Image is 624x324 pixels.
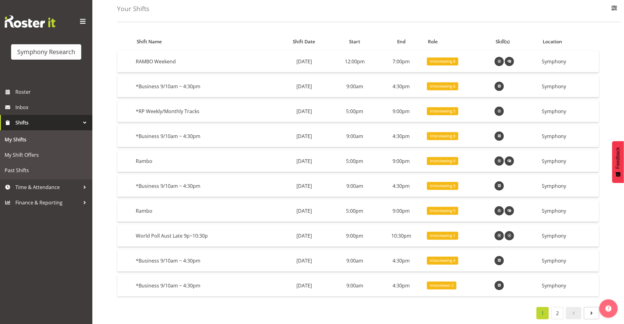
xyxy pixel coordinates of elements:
[378,275,425,296] td: 4:30pm
[293,38,316,45] span: Shift Date
[133,51,277,73] td: RAMBO Weekend
[430,283,454,288] span: Interviewer 2
[133,250,277,272] td: *Business 9/10am ~ 4:30pm
[539,101,599,122] td: Symphony
[543,38,562,45] span: Location
[349,38,360,45] span: Start
[277,51,332,73] td: [DATE]
[430,208,456,214] span: Interviewing 5
[133,76,277,97] td: *Business 9/10am ~ 4:30pm
[15,103,89,112] span: Inbox
[332,250,378,272] td: 9:00am
[378,51,425,73] td: 7:00pm
[430,83,456,89] span: Interviewing 6
[378,101,425,122] td: 9:00pm
[277,150,332,172] td: [DATE]
[615,147,621,169] span: Feedback
[378,125,425,147] td: 4:30pm
[117,5,149,12] h4: Your Shifts
[378,250,425,272] td: 4:30pm
[539,250,599,272] td: Symphony
[332,150,378,172] td: 5:00pm
[5,166,88,175] span: Past Shifts
[277,125,332,147] td: [DATE]
[2,147,91,163] a: My Shift Offers
[133,101,277,122] td: *RP Weekly/Monthly Tracks
[15,118,80,127] span: Shifts
[539,175,599,197] td: Symphony
[430,233,456,239] span: Interviewing 1
[5,135,88,144] span: My Shifts
[133,275,277,296] td: *Business 9/10am ~ 4:30pm
[539,150,599,172] td: Symphony
[430,108,456,114] span: Interviewing 5
[332,51,378,73] td: 12:00pm
[332,76,378,97] td: 9:00am
[539,125,599,147] td: Symphony
[332,125,378,147] td: 9:00am
[17,47,75,57] div: Symphony Research
[378,225,425,247] td: 10:30pm
[5,150,88,160] span: My Shift Offers
[378,150,425,172] td: 9:00pm
[332,225,378,247] td: 9:00pm
[2,163,91,178] a: Past Shifts
[551,307,564,319] a: 2
[397,38,405,45] span: End
[496,38,510,45] span: Skill(s)
[277,200,332,222] td: [DATE]
[277,275,332,296] td: [DATE]
[133,150,277,172] td: Rambo
[277,225,332,247] td: [DATE]
[539,275,599,296] td: Symphony
[5,15,55,28] img: Rosterit website logo
[378,76,425,97] td: 4:30pm
[430,133,456,139] span: Interviewing 8
[428,38,438,45] span: Role
[15,198,80,207] span: Finance & Reporting
[15,183,80,192] span: Time & Attendance
[332,275,378,296] td: 9:00am
[2,132,91,147] a: My Shifts
[277,175,332,197] td: [DATE]
[133,125,277,147] td: *Business 9/10am ~ 4:30pm
[606,306,612,312] img: help-xxl-2.png
[133,200,277,222] td: Rambo
[539,200,599,222] td: Symphony
[539,225,599,247] td: Symphony
[378,200,425,222] td: 9:00pm
[430,158,456,164] span: Interviewing 9
[332,175,378,197] td: 9:00am
[612,141,624,183] button: Feedback - Show survey
[332,101,378,122] td: 5:00pm
[378,175,425,197] td: 4:30pm
[137,38,162,45] span: Shift Name
[332,200,378,222] td: 5:00pm
[277,76,332,97] td: [DATE]
[430,258,456,263] span: Interviewing 4
[430,183,456,189] span: Interviewing 5
[430,58,456,64] span: Interviewing 8
[277,250,332,272] td: [DATE]
[608,2,621,16] button: Filter Employees
[133,225,277,247] td: World Poll Aust Late 9p~10:30p
[539,51,599,73] td: Symphony
[539,76,599,97] td: Symphony
[277,101,332,122] td: [DATE]
[133,175,277,197] td: *Business 9/10am ~ 4:30pm
[15,87,89,97] span: Roster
